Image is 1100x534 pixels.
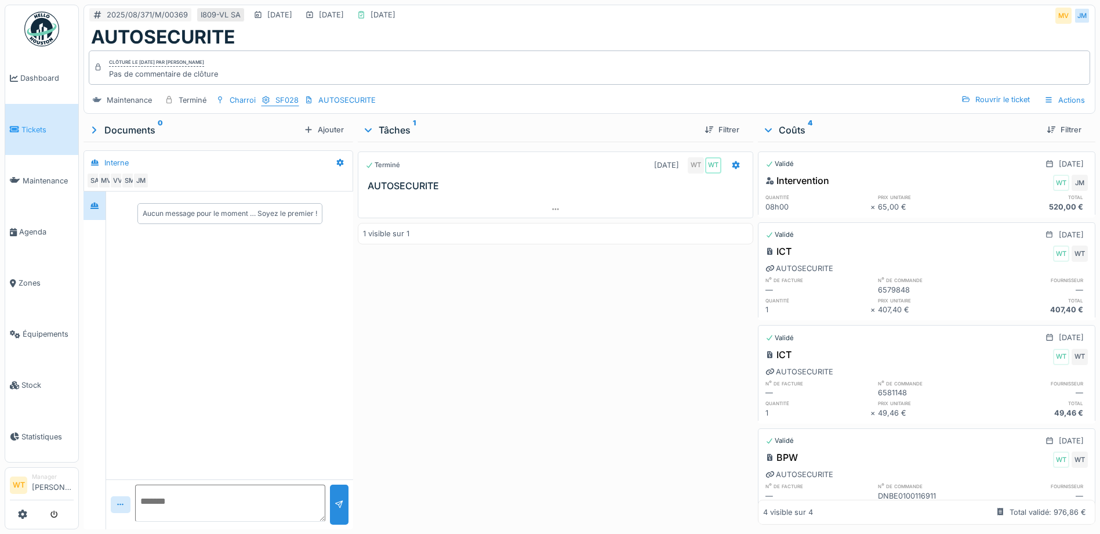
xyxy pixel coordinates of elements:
[1053,349,1069,365] div: WT
[765,450,798,464] div: BPW
[878,201,983,212] div: 65,00 €
[363,228,409,239] div: 1 visible sur 1
[5,258,78,309] a: Zones
[700,122,744,138] div: Filtrer
[765,490,870,501] div: —
[86,172,103,189] div: SA
[878,297,983,304] h6: prix unitaire
[983,407,1088,418] div: 49,46 €
[765,263,833,274] div: AUTOSECURITE
[133,172,149,189] div: JM
[870,407,878,418] div: ×
[371,9,395,20] div: [DATE]
[983,380,1088,387] h6: fournisseur
[1074,8,1090,24] div: JM
[1072,452,1088,468] div: WT
[983,399,1088,407] h6: total
[878,399,983,407] h6: prix unitaire
[1053,452,1069,468] div: WT
[110,172,126,189] div: VV
[91,26,235,48] h1: AUTOSECURITE
[983,201,1088,212] div: 520,00 €
[158,123,163,137] sup: 0
[1059,332,1084,343] div: [DATE]
[23,175,74,186] span: Maintenance
[808,123,812,137] sup: 4
[19,226,74,237] span: Agenda
[5,411,78,462] a: Statistiques
[878,276,983,284] h6: n° de commande
[1072,349,1088,365] div: WT
[267,9,292,20] div: [DATE]
[878,304,983,315] div: 407,40 €
[19,277,74,288] span: Zones
[1059,435,1084,446] div: [DATE]
[765,387,870,398] div: —
[878,490,983,501] div: DNBE0100116911
[983,276,1088,284] h6: fournisseur
[109,59,204,67] div: Clôturé le [DATE] par [PERSON_NAME]
[23,329,74,340] span: Équipements
[20,73,74,84] span: Dashboard
[983,482,1088,490] h6: fournisseur
[1010,507,1086,518] div: Total validé: 976,86 €
[104,157,129,168] div: Interne
[878,482,983,490] h6: n° de commande
[318,95,376,106] div: AUTOSECURITE
[688,157,704,174] div: WT
[1055,8,1072,24] div: MV
[1072,246,1088,262] div: WT
[1059,158,1084,169] div: [DATE]
[765,469,833,480] div: AUTOSECURITE
[983,304,1088,315] div: 407,40 €
[878,380,983,387] h6: n° de commande
[1059,229,1084,240] div: [DATE]
[870,304,878,315] div: ×
[5,53,78,104] a: Dashboard
[1072,175,1088,191] div: JM
[107,95,152,106] div: Maintenance
[765,297,870,304] h6: quantité
[1053,246,1069,262] div: WT
[179,95,206,106] div: Terminé
[983,193,1088,201] h6: total
[319,9,344,20] div: [DATE]
[1053,175,1069,191] div: WT
[98,172,114,189] div: MV
[143,208,317,219] div: Aucun message pour le moment … Soyez le premier !
[654,160,679,171] div: [DATE]
[763,507,813,518] div: 4 visible sur 4
[765,159,794,169] div: Validé
[765,174,829,187] div: Intervention
[362,123,695,137] div: Tâches
[878,284,983,295] div: 6579848
[230,95,256,106] div: Charroi
[5,360,78,411] a: Stock
[765,193,870,201] h6: quantité
[765,482,870,490] h6: n° de facture
[5,309,78,360] a: Équipements
[878,387,983,398] div: 6581148
[765,436,794,446] div: Validé
[765,380,870,387] h6: n° de facture
[413,123,416,137] sup: 1
[10,472,74,500] a: WT Manager[PERSON_NAME]
[765,284,870,295] div: —
[107,9,188,20] div: 2025/08/371/M/00369
[983,284,1088,295] div: —
[765,399,870,407] h6: quantité
[5,155,78,206] a: Maintenance
[878,407,983,418] div: 49,46 €
[765,407,870,418] div: 1
[878,193,983,201] h6: prix unitaire
[10,477,27,494] li: WT
[763,123,1037,137] div: Coûts
[705,157,721,174] div: WT
[765,201,870,212] div: 08h00
[765,276,870,284] h6: n° de facture
[299,122,348,138] div: Ajouter
[765,348,792,362] div: ICT
[1042,122,1086,138] div: Filtrer
[765,366,833,377] div: AUTOSECURITE
[365,160,400,170] div: Terminé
